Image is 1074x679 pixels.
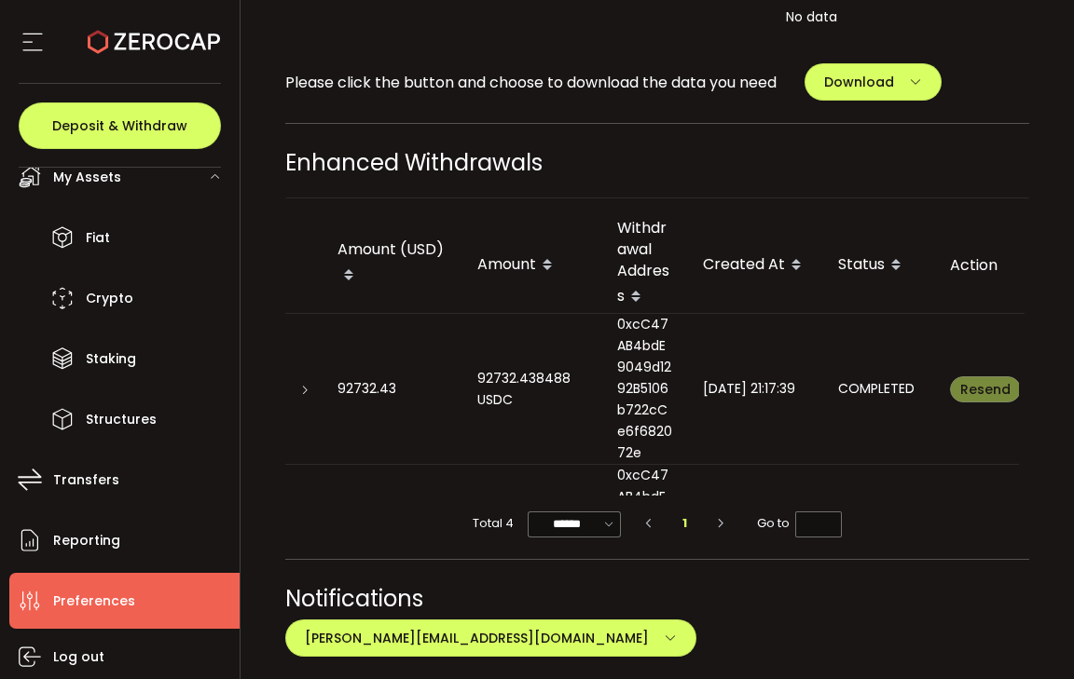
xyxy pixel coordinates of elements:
[462,250,602,281] div: Amount
[305,629,649,647] span: [PERSON_NAME][EMAIL_ADDRESS][DOMAIN_NAME]
[602,217,688,313] div: Withdrawal Address
[935,254,1019,276] div: Action
[477,368,587,411] div: 92732.438488 USDC
[285,71,777,94] span: Please click the button and choose to download the data you need
[950,376,1021,402] button: Resend
[19,102,221,149] button: Deposit & Withdraw
[805,63,942,101] button: Download
[337,378,447,400] div: 92732.43
[53,588,135,615] span: Preferences
[757,510,842,536] span: Go to
[838,378,920,400] div: COMPLETED
[602,314,688,464] div: 0xcC47AB4bdE9049d1292B5106b722cCe6f682072e
[857,478,1074,679] iframe: Chat Widget
[824,73,894,91] span: Download
[960,380,1011,399] span: Resend
[53,467,119,494] span: Transfers
[285,582,1030,615] div: Notifications
[86,285,133,312] span: Crypto
[53,527,120,554] span: Reporting
[602,465,688,615] div: 0xcC47AB4bdE9049d1292B5106b722cCe6f682072e
[823,250,935,281] div: Status
[86,406,157,433] span: Structures
[285,146,1030,179] div: Enhanced Withdrawals
[285,619,696,657] button: [PERSON_NAME][EMAIL_ADDRESS][DOMAIN_NAME]
[86,224,110,251] span: Fiat
[473,510,514,536] span: Total 4
[703,378,808,400] div: [DATE] 21:17:39
[53,644,104,671] span: Log out
[688,250,823,281] div: Created At
[668,510,702,536] li: 1
[52,119,187,132] span: Deposit & Withdraw
[323,238,462,292] div: Amount (USD)
[53,164,121,191] span: My Assets
[86,346,136,373] span: Staking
